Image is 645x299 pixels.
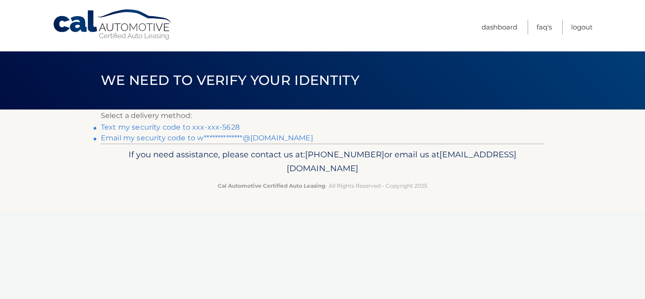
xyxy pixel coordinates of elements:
[537,20,552,34] a: FAQ's
[101,109,544,122] p: Select a delivery method:
[482,20,517,34] a: Dashboard
[218,182,325,189] strong: Cal Automotive Certified Auto Leasing
[305,149,384,160] span: [PHONE_NUMBER]
[101,123,240,131] a: Text my security code to xxx-xxx-5628
[101,72,359,88] span: We need to verify your identity
[571,20,593,34] a: Logout
[52,9,173,41] a: Cal Automotive
[107,147,538,176] p: If you need assistance, please contact us at: or email us at
[107,181,538,190] p: - All Rights Reserved - Copyright 2025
